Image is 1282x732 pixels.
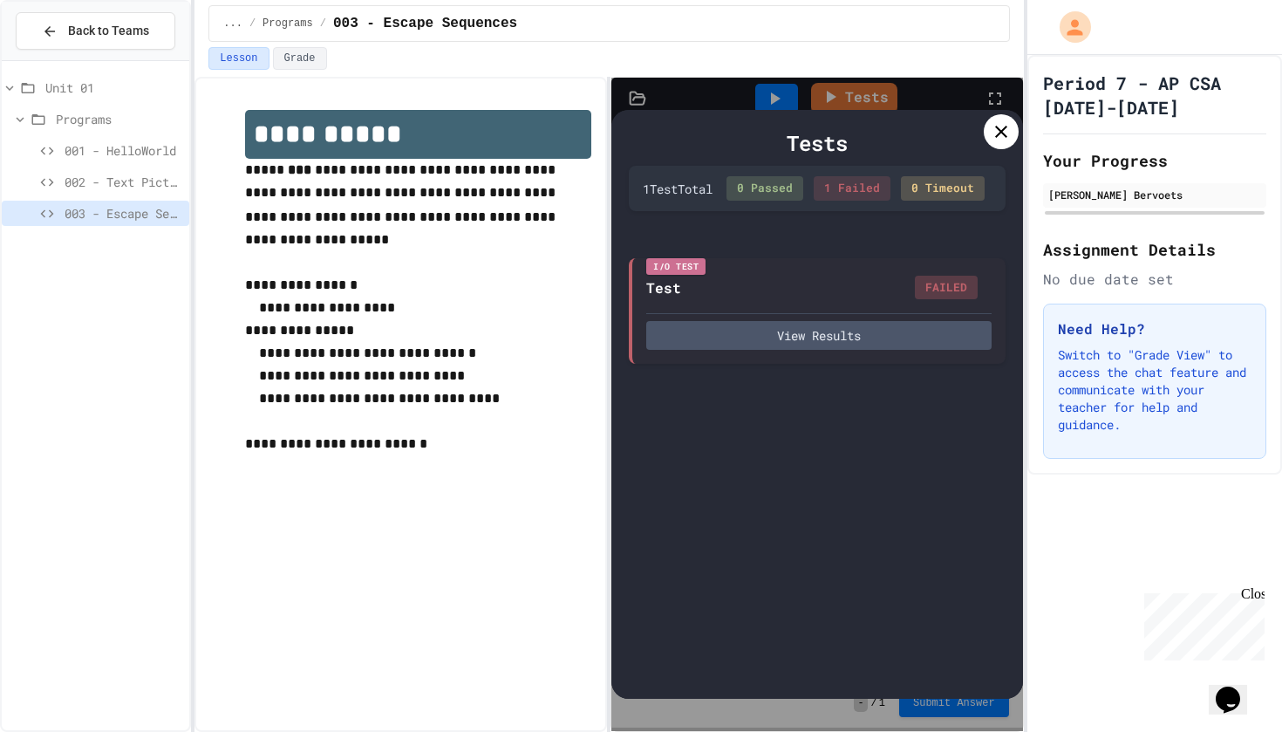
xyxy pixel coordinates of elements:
[1043,237,1266,262] h2: Assignment Details
[1058,318,1251,339] h3: Need Help?
[65,173,182,191] span: 002 - Text Picture
[726,176,803,201] div: 0 Passed
[68,22,149,40] span: Back to Teams
[1058,346,1251,434] p: Switch to "Grade View" to access the chat feature and communicate with your teacher for help and ...
[263,17,313,31] span: Programs
[646,258,706,275] div: I/O Test
[1048,187,1261,202] div: [PERSON_NAME] Bervoets
[1137,586,1265,660] iframe: chat widget
[45,79,182,97] span: Unit 01
[56,110,182,128] span: Programs
[273,47,327,70] button: Grade
[249,17,256,31] span: /
[1041,7,1095,47] div: My Account
[1043,148,1266,173] h2: Your Progress
[65,204,182,222] span: 003 - Escape Sequences
[1209,662,1265,715] iframe: chat widget
[814,176,890,201] div: 1 Failed
[901,176,985,201] div: 0 Timeout
[643,180,713,198] div: 1 Test Total
[333,13,517,34] span: 003 - Escape Sequences
[1043,269,1266,290] div: No due date set
[223,17,242,31] span: ...
[208,47,269,70] button: Lesson
[629,127,1005,159] div: Tests
[7,7,120,111] div: Chat with us now!Close
[65,141,182,160] span: 001 - HelloWorld
[1043,71,1266,120] h1: Period 7 - AP CSA [DATE]-[DATE]
[915,276,978,300] div: FAILED
[320,17,326,31] span: /
[646,277,681,298] div: Test
[646,321,991,350] button: View Results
